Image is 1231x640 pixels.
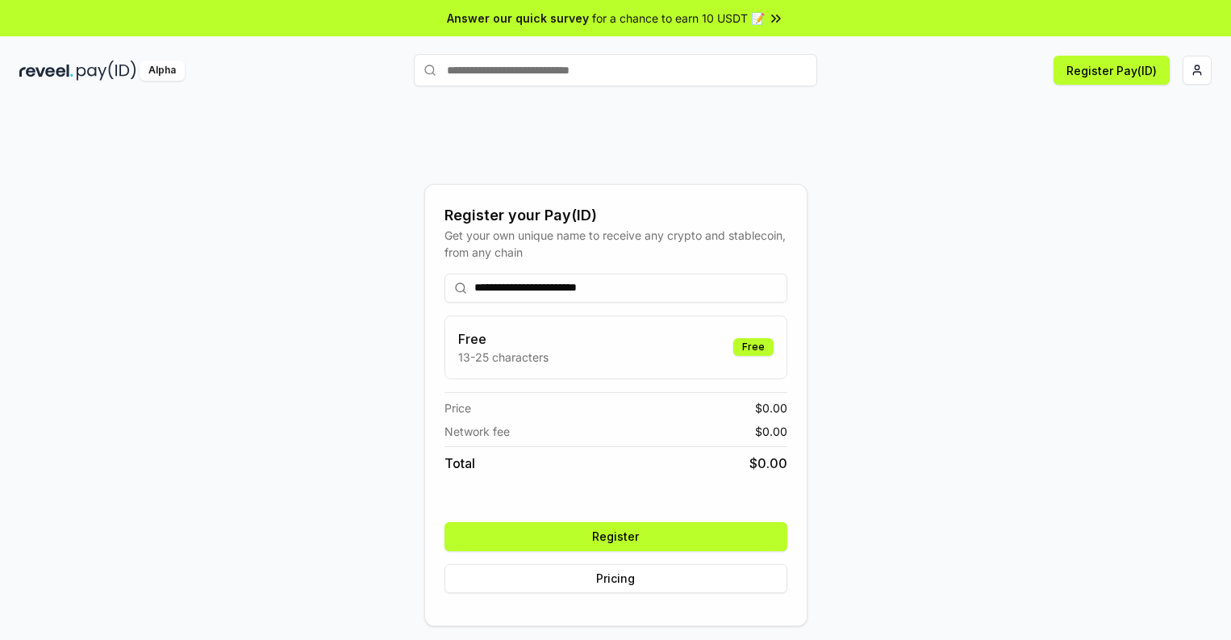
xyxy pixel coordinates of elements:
[444,423,510,440] span: Network fee
[140,61,185,81] div: Alpha
[444,564,787,593] button: Pricing
[592,10,765,27] span: for a chance to earn 10 USDT 📝
[447,10,589,27] span: Answer our quick survey
[1054,56,1170,85] button: Register Pay(ID)
[444,204,787,227] div: Register your Pay(ID)
[458,329,549,349] h3: Free
[444,227,787,261] div: Get your own unique name to receive any crypto and stablecoin, from any chain
[77,61,136,81] img: pay_id
[19,61,73,81] img: reveel_dark
[444,522,787,551] button: Register
[444,454,475,473] span: Total
[749,454,787,473] span: $ 0.00
[733,338,774,356] div: Free
[755,423,787,440] span: $ 0.00
[755,399,787,416] span: $ 0.00
[458,349,549,366] p: 13-25 characters
[444,399,471,416] span: Price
